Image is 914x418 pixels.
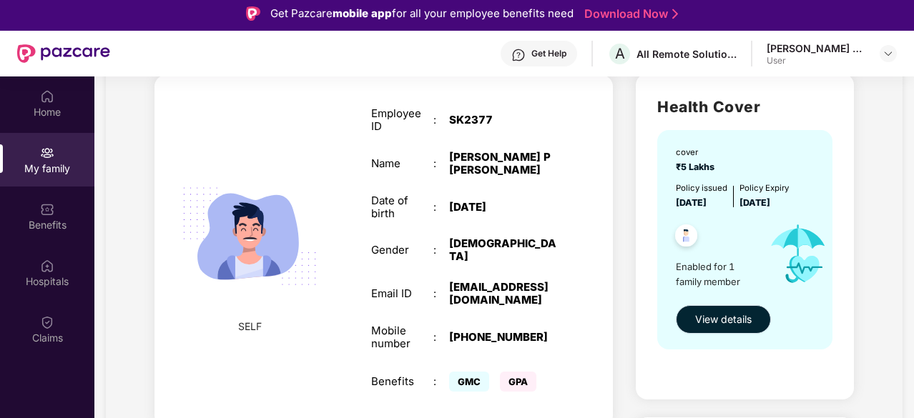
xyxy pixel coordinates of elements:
[167,154,332,319] img: svg+xml;base64,PHN2ZyB4bWxucz0iaHR0cDovL3d3dy53My5vcmcvMjAwMC9zdmciIHdpZHRoPSIyMjQiIGhlaWdodD0iMT...
[449,151,558,176] div: [PERSON_NAME] P [PERSON_NAME]
[676,305,771,334] button: View details
[40,259,54,273] img: svg+xml;base64,PHN2ZyBpZD0iSG9zcGl0YWxzIiB4bWxucz0iaHR0cDovL3d3dy53My5vcmcvMjAwMC9zdmciIHdpZHRoPS...
[883,48,894,59] img: svg+xml;base64,PHN2ZyBpZD0iRHJvcGRvd24tMzJ4MzIiIHhtbG5zPSJodHRwOi8vd3d3LnczLm9yZy8yMDAwL3N2ZyIgd2...
[371,157,433,170] div: Name
[584,6,674,21] a: Download Now
[449,114,558,126] div: SK2377
[767,41,867,55] div: [PERSON_NAME] P [PERSON_NAME]
[371,375,433,388] div: Benefits
[270,5,574,22] div: Get Pazcare for all your employee benefits need
[449,237,558,263] div: [DEMOGRAPHIC_DATA]
[40,146,54,160] img: svg+xml;base64,PHN2ZyB3aWR0aD0iMjAiIGhlaWdodD0iMjAiIHZpZXdCb3g9IjAgMCAyMCAyMCIgZmlsbD0ibm9uZSIgeG...
[669,220,704,255] img: svg+xml;base64,PHN2ZyB4bWxucz0iaHR0cDovL3d3dy53My5vcmcvMjAwMC9zdmciIHdpZHRoPSI0OC45NDMiIGhlaWdodD...
[433,331,449,344] div: :
[672,6,678,21] img: Stroke
[676,181,727,194] div: Policy issued
[449,331,558,344] div: [PHONE_NUMBER]
[433,244,449,257] div: :
[371,324,433,350] div: Mobile number
[531,48,566,59] div: Get Help
[695,312,752,327] span: View details
[371,107,433,133] div: Employee ID
[449,201,558,214] div: [DATE]
[40,89,54,104] img: svg+xml;base64,PHN2ZyBpZD0iSG9tZSIgeG1sbnM9Imh0dHA6Ly93d3cudzMub3JnLzIwMDAvc3ZnIiB3aWR0aD0iMjAiIG...
[767,55,867,66] div: User
[433,375,449,388] div: :
[676,161,719,172] span: ₹5 Lakhs
[40,315,54,329] img: svg+xml;base64,PHN2ZyBpZD0iQ2xhaW0iIHhtbG5zPSJodHRwOi8vd3d3LnczLm9yZy8yMDAwL3N2ZyIgd2lkdGg9IjIwIi...
[433,287,449,300] div: :
[500,372,536,392] span: GPA
[238,319,262,334] span: SELF
[657,95,832,119] h2: Health Cover
[511,48,526,62] img: svg+xml;base64,PHN2ZyBpZD0iSGVscC0zMngzMiIgeG1sbnM9Imh0dHA6Ly93d3cudzMub3JnLzIwMDAvc3ZnIiB3aWR0aD...
[40,202,54,217] img: svg+xml;base64,PHN2ZyBpZD0iQmVuZWZpdHMiIHhtbG5zPSJodHRwOi8vd3d3LnczLm9yZy8yMDAwL3N2ZyIgd2lkdGg9Ij...
[739,197,770,208] span: [DATE]
[371,287,433,300] div: Email ID
[758,210,839,298] img: icon
[637,47,737,61] div: All Remote Solutions Private Limited
[676,259,758,289] span: Enabled for 1 family member
[676,146,719,159] div: cover
[449,281,558,307] div: [EMAIL_ADDRESS][DOMAIN_NAME]
[433,201,449,214] div: :
[433,157,449,170] div: :
[17,44,110,63] img: New Pazcare Logo
[676,197,707,208] span: [DATE]
[433,114,449,126] div: :
[615,45,625,62] span: A
[333,6,392,20] strong: mobile app
[371,194,433,220] div: Date of birth
[449,372,489,392] span: GMC
[246,6,260,21] img: Logo
[739,181,789,194] div: Policy Expiry
[371,244,433,257] div: Gender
